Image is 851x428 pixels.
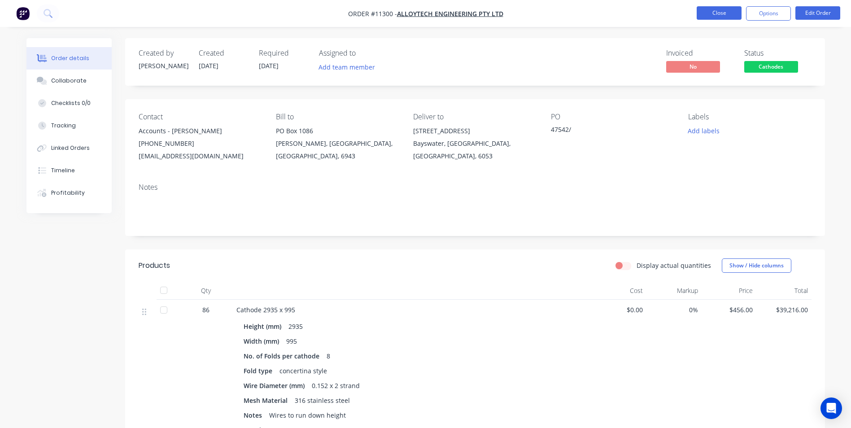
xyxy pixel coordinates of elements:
[139,113,262,121] div: Contact
[244,379,308,392] div: Wire Diameter (mm)
[139,125,262,162] div: Accounts - [PERSON_NAME][PHONE_NUMBER][EMAIL_ADDRESS][DOMAIN_NAME]
[746,6,791,21] button: Options
[308,379,363,392] div: 0.152 x 2 strand
[323,349,334,362] div: 8
[244,409,266,422] div: Notes
[688,113,811,121] div: Labels
[139,61,188,70] div: [PERSON_NAME]
[51,144,90,152] div: Linked Orders
[551,113,674,121] div: PO
[26,47,112,70] button: Order details
[199,61,218,70] span: [DATE]
[283,335,301,348] div: 995
[139,49,188,57] div: Created by
[683,125,724,137] button: Add labels
[744,61,798,74] button: Cathodes
[26,114,112,137] button: Tracking
[697,6,742,20] button: Close
[744,61,798,72] span: Cathodes
[244,394,291,407] div: Mesh Material
[51,54,89,62] div: Order details
[139,150,262,162] div: [EMAIL_ADDRESS][DOMAIN_NAME]
[413,125,536,137] div: [STREET_ADDRESS]
[244,349,323,362] div: No. of Folds per cathode
[244,320,285,333] div: Height (mm)
[51,122,76,130] div: Tracking
[348,9,397,18] span: Order #11300 -
[551,125,663,137] div: 47542/
[314,61,380,73] button: Add team member
[705,305,753,314] span: $456.00
[795,6,840,20] button: Edit Order
[139,183,812,192] div: Notes
[592,282,647,300] div: Cost
[637,261,711,270] label: Display actual quantities
[51,166,75,175] div: Timeline
[744,49,812,57] div: Status
[646,282,702,300] div: Markup
[139,125,262,137] div: Accounts - [PERSON_NAME]
[276,364,331,377] div: concertina style
[26,137,112,159] button: Linked Orders
[820,397,842,419] div: Open Intercom Messenger
[244,335,283,348] div: Width (mm)
[139,260,170,271] div: Products
[244,364,276,377] div: Fold type
[702,282,757,300] div: Price
[276,113,399,121] div: Bill to
[666,61,720,72] span: No
[266,409,349,422] div: Wires to run down height
[285,320,306,333] div: 2935
[413,113,536,121] div: Deliver to
[276,125,399,137] div: PO Box 1086
[276,137,399,162] div: [PERSON_NAME], [GEOGRAPHIC_DATA], [GEOGRAPHIC_DATA], 6943
[595,305,643,314] span: $0.00
[236,306,295,314] span: Cathode 2935 x 995
[291,394,353,407] div: 316 stainless steel
[51,99,91,107] div: Checklists 0/0
[413,137,536,162] div: Bayswater, [GEOGRAPHIC_DATA], [GEOGRAPHIC_DATA], 6053
[259,49,308,57] div: Required
[202,305,209,314] span: 86
[259,61,279,70] span: [DATE]
[319,61,380,73] button: Add team member
[276,125,399,162] div: PO Box 1086[PERSON_NAME], [GEOGRAPHIC_DATA], [GEOGRAPHIC_DATA], 6943
[16,7,30,20] img: Factory
[26,182,112,204] button: Profitability
[650,305,698,314] span: 0%
[760,305,808,314] span: $39,216.00
[397,9,503,18] a: Alloytech Engineering Pty Ltd
[139,137,262,150] div: [PHONE_NUMBER]
[722,258,791,273] button: Show / Hide columns
[51,189,85,197] div: Profitability
[319,49,409,57] div: Assigned to
[51,77,87,85] div: Collaborate
[26,70,112,92] button: Collaborate
[666,49,733,57] div: Invoiced
[26,159,112,182] button: Timeline
[756,282,812,300] div: Total
[179,282,233,300] div: Qty
[199,49,248,57] div: Created
[413,125,536,162] div: [STREET_ADDRESS]Bayswater, [GEOGRAPHIC_DATA], [GEOGRAPHIC_DATA], 6053
[26,92,112,114] button: Checklists 0/0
